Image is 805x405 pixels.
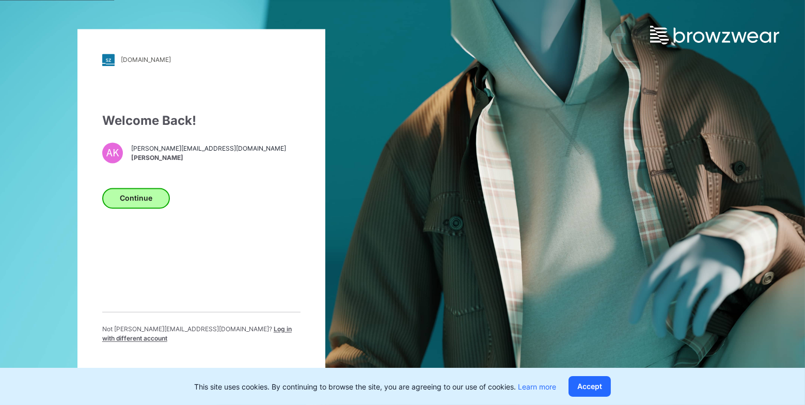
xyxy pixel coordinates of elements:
[102,325,301,343] p: Not [PERSON_NAME][EMAIL_ADDRESS][DOMAIN_NAME] ?
[131,144,286,154] span: [PERSON_NAME][EMAIL_ADDRESS][DOMAIN_NAME]
[569,376,611,397] button: Accept
[194,381,556,392] p: This site uses cookies. By continuing to browse the site, you are agreeing to our use of cookies.
[102,111,301,130] div: Welcome Back!
[102,188,170,208] button: Continue
[121,56,171,64] div: [DOMAIN_NAME]
[102,54,115,66] img: stylezone-logo.562084cfcfab977791bfbf7441f1a819.svg
[650,26,779,44] img: browzwear-logo.e42bd6dac1945053ebaf764b6aa21510.svg
[102,54,301,66] a: [DOMAIN_NAME]
[102,142,123,163] div: AK
[518,382,556,391] a: Learn more
[131,154,286,163] span: [PERSON_NAME]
